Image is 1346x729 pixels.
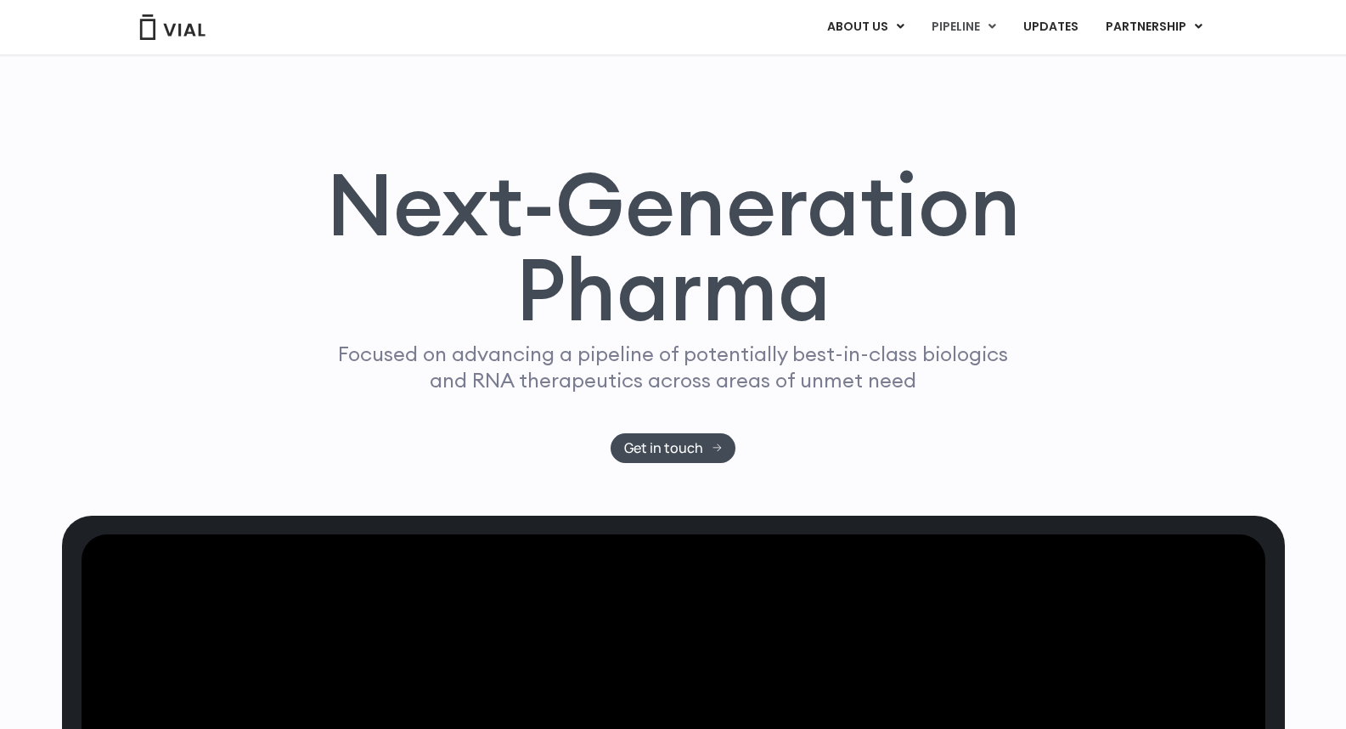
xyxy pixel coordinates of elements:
[918,13,1009,42] a: PIPELINEMenu Toggle
[814,13,917,42] a: ABOUT USMenu Toggle
[1010,13,1091,42] a: UPDATES
[611,433,735,463] a: Get in touch
[138,14,206,40] img: Vial Logo
[1092,13,1216,42] a: PARTNERSHIPMenu Toggle
[624,442,703,455] span: Get in touch
[306,161,1041,333] h1: Next-Generation Pharma
[331,341,1016,393] p: Focused on advancing a pipeline of potentially best-in-class biologics and RNA therapeutics acros...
